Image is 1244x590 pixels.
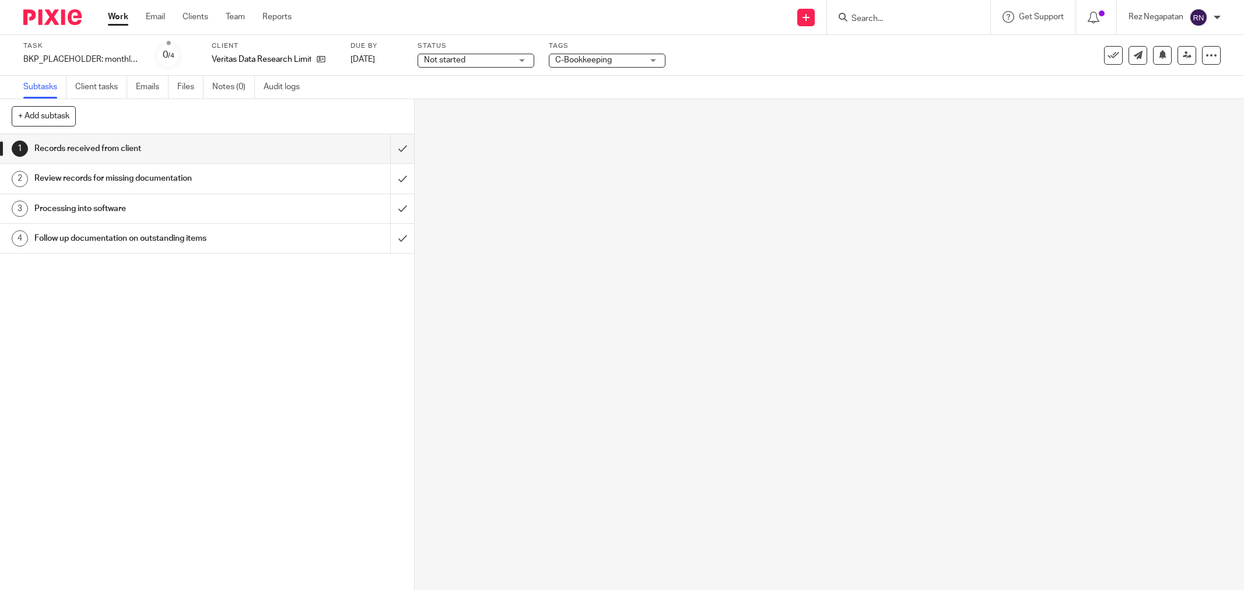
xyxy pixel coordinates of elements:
a: Work [108,11,128,23]
a: Notes (0) [212,76,255,99]
label: Status [418,41,534,51]
label: Tags [549,41,665,51]
input: Search [850,14,955,24]
h1: Follow up documentation on outstanding items [34,230,264,247]
div: BKP_PLACEHOLDER: monthly bookkeeping [23,54,140,65]
span: Get Support [1019,13,1064,21]
img: svg%3E [1189,8,1208,27]
div: Mark as done [390,194,414,223]
div: Mark as done [390,224,414,253]
span: C-Bookkeeping [555,56,612,64]
button: Snooze task [1153,46,1172,65]
a: Email [146,11,165,23]
h1: Processing into software [34,200,264,217]
a: Reassign task [1178,46,1196,65]
p: Veritas Data Research Limited [212,54,311,65]
span: Not started [424,56,465,64]
label: Task [23,41,140,51]
a: Audit logs [264,76,309,99]
div: Mark as done [390,164,414,193]
a: Emails [136,76,169,99]
a: Send new email to Veritas Data Research Limited [1129,46,1147,65]
i: Open client page [317,55,325,64]
h1: Records received from client [34,140,264,157]
a: Client tasks [75,76,127,99]
a: Subtasks [23,76,66,99]
h1: Review records for missing documentation [34,170,264,187]
small: /4 [168,52,174,59]
div: Mark as done [390,134,414,163]
div: 0 [163,48,174,62]
a: Team [226,11,245,23]
div: 2 [12,171,28,187]
button: + Add subtask [12,106,76,126]
div: 4 [12,230,28,247]
a: Files [177,76,204,99]
label: Due by [351,41,403,51]
span: [DATE] [351,55,375,64]
p: Rez Negapatan [1129,11,1183,23]
div: 1 [12,141,28,157]
img: Pixie [23,9,82,25]
div: 3 [12,201,28,217]
label: Client [212,41,336,51]
a: Reports [262,11,292,23]
a: Clients [183,11,208,23]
